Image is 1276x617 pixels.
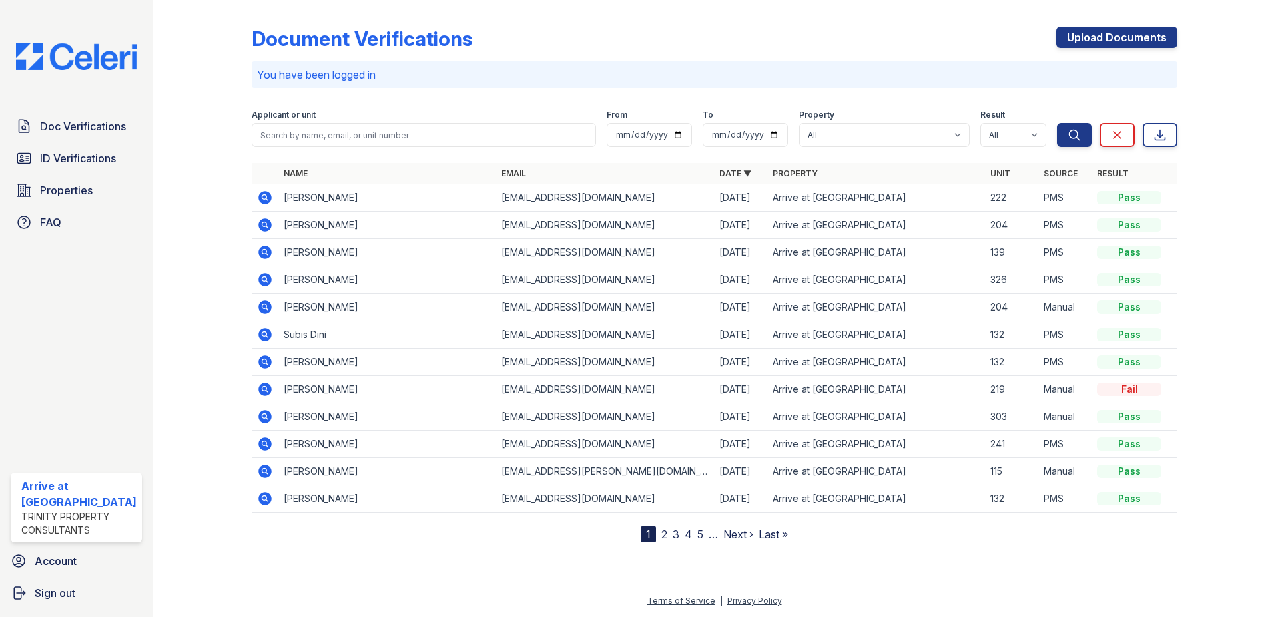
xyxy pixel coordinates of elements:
[35,553,77,569] span: Account
[5,43,147,70] img: CE_Logo_Blue-a8612792a0a2168367f1c8372b55b34899dd931a85d93a1a3d3e32e68fde9ad4.png
[767,294,986,321] td: Arrive at [GEOGRAPHIC_DATA]
[727,596,782,606] a: Privacy Policy
[709,526,718,542] span: …
[278,376,497,403] td: [PERSON_NAME]
[767,184,986,212] td: Arrive at [GEOGRAPHIC_DATA]
[723,528,753,541] a: Next ›
[1097,273,1161,286] div: Pass
[714,458,767,485] td: [DATE]
[1097,437,1161,451] div: Pass
[496,294,714,321] td: [EMAIL_ADDRESS][DOMAIN_NAME]
[985,403,1038,431] td: 303
[767,485,986,513] td: Arrive at [GEOGRAPHIC_DATA]
[990,168,1010,178] a: Unit
[661,528,667,541] a: 2
[1097,218,1161,232] div: Pass
[703,110,713,120] label: To
[1097,465,1161,478] div: Pass
[40,118,126,134] span: Doc Verifications
[641,526,656,542] div: 1
[714,403,767,431] td: [DATE]
[11,113,142,140] a: Doc Verifications
[278,403,497,431] td: [PERSON_NAME]
[40,182,93,198] span: Properties
[767,321,986,349] td: Arrive at [GEOGRAPHIC_DATA]
[496,403,714,431] td: [EMAIL_ADDRESS][DOMAIN_NAME]
[278,239,497,266] td: [PERSON_NAME]
[714,349,767,376] td: [DATE]
[714,266,767,294] td: [DATE]
[985,349,1038,376] td: 132
[496,321,714,349] td: [EMAIL_ADDRESS][DOMAIN_NAME]
[1097,492,1161,505] div: Pass
[284,168,308,178] a: Name
[40,150,116,166] span: ID Verifications
[40,214,61,230] span: FAQ
[714,431,767,458] td: [DATE]
[1097,300,1161,314] div: Pass
[1038,294,1092,321] td: Manual
[985,485,1038,513] td: 132
[1038,376,1092,403] td: Manual
[252,110,316,120] label: Applicant or unit
[647,596,715,606] a: Terms of Service
[496,212,714,239] td: [EMAIL_ADDRESS][DOMAIN_NAME]
[673,528,679,541] a: 3
[773,168,818,178] a: Property
[257,67,1173,83] p: You have been logged in
[278,458,497,485] td: [PERSON_NAME]
[799,110,834,120] label: Property
[496,349,714,376] td: [EMAIL_ADDRESS][DOMAIN_NAME]
[278,321,497,349] td: Subis Dini
[767,349,986,376] td: Arrive at [GEOGRAPHIC_DATA]
[1097,410,1161,423] div: Pass
[985,266,1038,294] td: 326
[985,294,1038,321] td: 204
[1097,355,1161,369] div: Pass
[1038,458,1092,485] td: Manual
[714,485,767,513] td: [DATE]
[496,239,714,266] td: [EMAIL_ADDRESS][DOMAIN_NAME]
[767,266,986,294] td: Arrive at [GEOGRAPHIC_DATA]
[278,349,497,376] td: [PERSON_NAME]
[685,528,692,541] a: 4
[278,485,497,513] td: [PERSON_NAME]
[1097,168,1129,178] a: Result
[278,266,497,294] td: [PERSON_NAME]
[767,403,986,431] td: Arrive at [GEOGRAPHIC_DATA]
[767,458,986,485] td: Arrive at [GEOGRAPHIC_DATA]
[11,145,142,172] a: ID Verifications
[714,376,767,403] td: [DATE]
[714,321,767,349] td: [DATE]
[985,212,1038,239] td: 204
[278,431,497,458] td: [PERSON_NAME]
[985,321,1038,349] td: 132
[985,376,1038,403] td: 219
[1097,191,1161,204] div: Pass
[1044,168,1078,178] a: Source
[1038,349,1092,376] td: PMS
[697,528,703,541] a: 5
[720,596,723,606] div: |
[1038,403,1092,431] td: Manual
[252,27,472,51] div: Document Verifications
[1038,184,1092,212] td: PMS
[1038,485,1092,513] td: PMS
[278,294,497,321] td: [PERSON_NAME]
[767,239,986,266] td: Arrive at [GEOGRAPHIC_DATA]
[767,376,986,403] td: Arrive at [GEOGRAPHIC_DATA]
[985,431,1038,458] td: 241
[11,177,142,204] a: Properties
[767,431,986,458] td: Arrive at [GEOGRAPHIC_DATA]
[985,458,1038,485] td: 115
[1097,328,1161,341] div: Pass
[496,266,714,294] td: [EMAIL_ADDRESS][DOMAIN_NAME]
[496,431,714,458] td: [EMAIL_ADDRESS][DOMAIN_NAME]
[714,294,767,321] td: [DATE]
[496,485,714,513] td: [EMAIL_ADDRESS][DOMAIN_NAME]
[496,458,714,485] td: [EMAIL_ADDRESS][PERSON_NAME][DOMAIN_NAME]
[985,184,1038,212] td: 222
[35,585,75,601] span: Sign out
[496,376,714,403] td: [EMAIL_ADDRESS][DOMAIN_NAME]
[714,212,767,239] td: [DATE]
